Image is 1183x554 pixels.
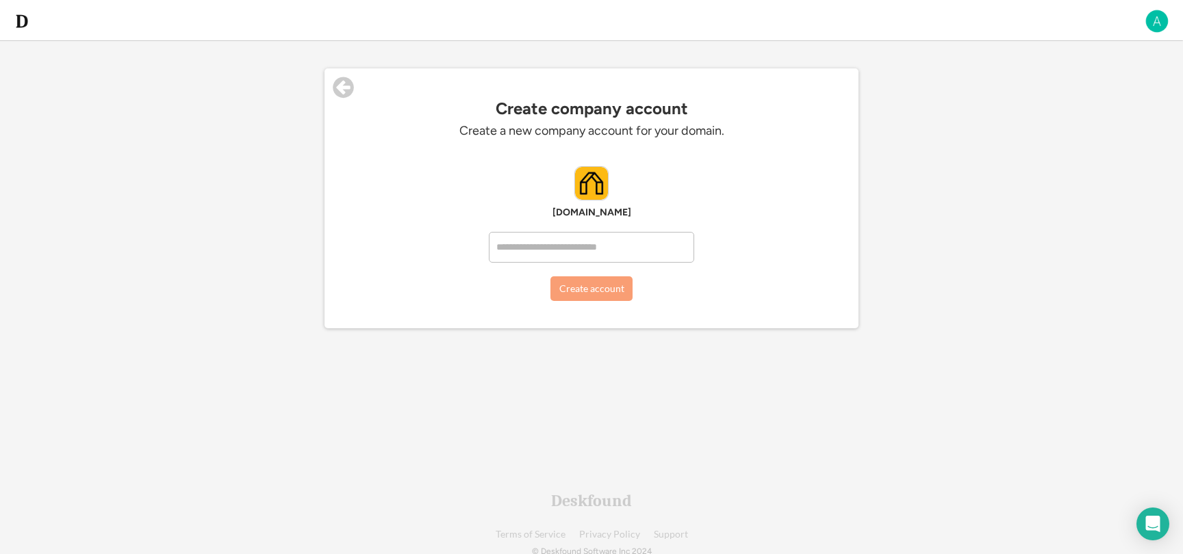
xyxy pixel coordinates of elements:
[1136,507,1169,540] div: Open Intercom Messenger
[338,99,845,118] div: Create company account
[551,492,632,509] div: Deskfound
[393,123,790,139] div: Create a new company account for your domain.
[550,276,633,301] button: Create account
[14,13,30,29] img: d-whitebg.png
[579,529,640,540] a: Privacy Policy
[386,207,797,218] div: [DOMAIN_NAME]
[496,529,565,540] a: Terms of Service
[575,167,608,200] img: uphouseinc.com
[1145,9,1169,34] img: A.png
[654,529,688,540] a: Support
